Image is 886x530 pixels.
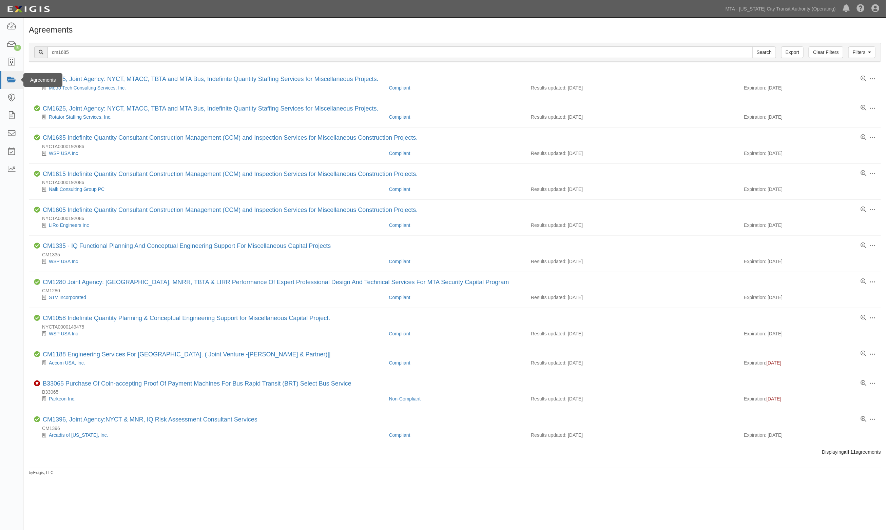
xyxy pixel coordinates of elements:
img: Logo [5,3,52,15]
div: B33065 [34,389,881,395]
i: Compliant [34,351,40,357]
a: CM1605 Indefinite Quantity Consultant Construction Management (CCM) and Inspection Services for M... [43,207,418,213]
div: Results updated: [DATE] [531,432,734,438]
a: Compliant [389,259,410,264]
div: Results updated: [DATE] [531,330,734,337]
i: Compliant [34,207,40,213]
b: all 11 [844,449,856,455]
a: CM1188 Engineering Services For [GEOGRAPHIC_DATA]. ( Joint Venture -[PERSON_NAME] & Partner)|| [43,351,331,358]
a: Clear Filters [809,46,843,58]
div: Metro Tech Consulting Services, Inc. [34,84,384,91]
a: LiRo Engineers Inc [49,222,89,228]
div: CM1335 - IQ Functional Planning And Conceptual Engineering Support For Miscellaneous Capital Proj... [43,242,331,250]
div: Expiration: [DATE] [744,114,876,120]
a: View results summary [861,171,866,177]
div: STV Incorporated [34,294,384,301]
div: Expiration: [744,359,876,366]
div: CM1280 [34,287,881,294]
a: Naik Consulting Group PC [49,187,104,192]
a: Compliant [389,114,410,120]
div: Expiration: [DATE] [744,150,876,157]
div: CM1396, Joint Agency:NYCT & MNR, IQ Risk Assessment Consultant Services [43,416,257,424]
div: WSP USA Inc [34,150,384,157]
div: CM1635 Indefinite Quantity Consultant Construction Management (CCM) and Inspection Services for M... [43,134,418,142]
div: B33065 Purchase Of Coin-accepting Proof Of Payment Machines For Bus Rapid Transit (BRT) Select Bu... [43,380,351,388]
a: Non-Compliant [389,396,421,401]
div: Results updated: [DATE] [531,359,734,366]
a: Parkeon Inc. [49,396,76,401]
a: Metro Tech Consulting Services, Inc. [49,85,126,91]
a: CM1058 Indefinite Quantity Planning & Conceptual Engineering Support for Miscellaneous Capital Pr... [43,315,330,321]
a: CM1625, Joint Agency: NYCT, MTACC, TBTA and MTA Bus, Indefinite Quantity Staffing Services for Mi... [43,105,379,112]
a: View results summary [861,207,866,213]
div: Expiration: [DATE] [744,222,876,229]
div: Aecom USA, Inc. [34,359,384,366]
span: [DATE] [766,396,781,401]
div: Expiration: [DATE] [744,84,876,91]
div: Results updated: [DATE] [531,258,734,265]
a: View results summary [861,351,866,357]
a: CM1396, Joint Agency:NYCT & MNR, IQ Risk Assessment Consultant Services [43,416,257,423]
div: Results updated: [DATE] [531,222,734,229]
a: CM1615 Indefinite Quantity Consultant Construction Management (CCM) and Inspection Services for M... [43,171,418,177]
a: B33065 Purchase Of Coin-accepting Proof Of Payment Machines For Bus Rapid Transit (BRT) Select Bu... [43,380,351,387]
i: Compliant [34,315,40,321]
div: Results updated: [DATE] [531,294,734,301]
div: NYCTA0000192086 [34,215,881,222]
i: Compliant [34,135,40,141]
div: Results updated: [DATE] [531,150,734,157]
small: by [29,470,54,476]
a: CM1335 - IQ Functional Planning And Conceptual Engineering Support For Miscellaneous Capital Proj... [43,242,331,249]
div: Results updated: [DATE] [531,395,734,402]
div: CM1396 [34,425,881,432]
div: Results updated: [DATE] [531,84,734,91]
a: Compliant [389,331,410,336]
a: View results summary [861,380,866,387]
div: Expiration: [DATE] [744,258,876,265]
div: Rotator Staffing Services, Inc. [34,114,384,120]
a: View results summary [861,416,866,423]
a: Aecom USA, Inc. [49,360,85,366]
a: WSP USA Inc [49,259,78,264]
i: Compliant [34,243,40,249]
a: View results summary [861,279,866,285]
div: Parkeon Inc. [34,395,384,402]
div: NYCTA0000192086 [34,179,881,186]
a: WSP USA Inc [49,331,78,336]
i: Compliant [34,105,40,112]
span: [DATE] [766,360,781,366]
div: CM1605 Indefinite Quantity Consultant Construction Management (CCM) and Inspection Services for M... [43,207,418,214]
a: Rotator Staffing Services, Inc. [49,114,112,120]
input: Search [47,46,753,58]
a: Exigis, LLC [33,470,54,475]
a: Export [781,46,804,58]
div: NYCTA0000149475 [34,323,881,330]
div: Displaying agreements [24,449,886,455]
div: Expiration: [DATE] [744,330,876,337]
input: Search [752,46,776,58]
div: Results updated: [DATE] [531,186,734,193]
i: Compliant [34,171,40,177]
div: CM1625, Joint Agency: NYCT, MTACC, TBTA and MTA Bus, Indefinite Quantity Staffing Services for Mi... [43,105,379,113]
i: Compliant [34,416,40,423]
a: Compliant [389,432,410,438]
a: WSP USA Inc [49,151,78,156]
div: LiRo Engineers Inc [34,222,384,229]
a: Compliant [389,222,410,228]
a: View results summary [861,76,866,82]
a: CM1585, Joint Agency: NYCT, MTACC, TBTA and MTA Bus, Indefinite Quantity Staffing Services for Mi... [43,76,379,82]
a: View results summary [861,315,866,321]
div: CM1335 [34,251,881,258]
div: Results updated: [DATE] [531,114,734,120]
a: MTA - [US_STATE] City Transit Authority (Operating) [722,2,839,16]
a: View results summary [861,243,866,249]
div: CM1585, Joint Agency: NYCT, MTACC, TBTA and MTA Bus, Indefinite Quantity Staffing Services for Mi... [43,76,379,83]
a: Compliant [389,295,410,300]
div: CM1188 Engineering Services For The Second Avenue Subway Manhattan. ( Joint Venture -ove Arup & P... [43,351,331,358]
div: NYCTA0000192086 [34,143,881,150]
div: Agreements [23,73,62,87]
div: Expiration: [DATE] [744,186,876,193]
a: Compliant [389,360,410,366]
i: Help Center - Complianz [856,5,865,13]
div: CM1615 Indefinite Quantity Consultant Construction Management (CCM) and Inspection Services for M... [43,171,418,178]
